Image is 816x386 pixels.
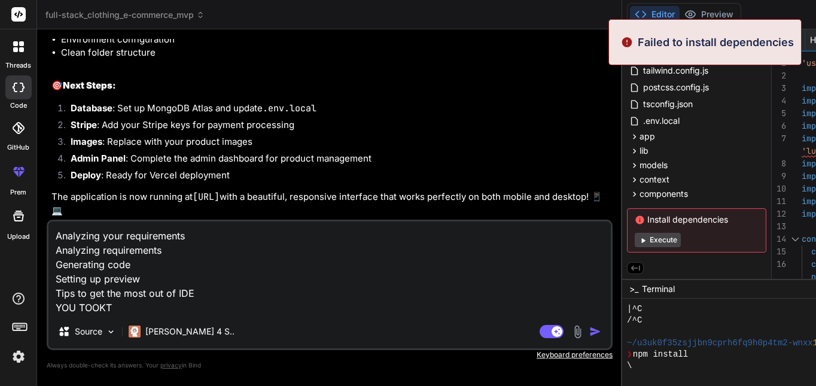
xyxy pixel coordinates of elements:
[772,120,786,132] div: 6
[106,327,116,337] img: Pick Models
[633,349,688,360] span: npm install
[61,152,610,169] li: : Complete the admin dashboard for product management
[772,233,786,245] div: 14
[772,95,786,107] div: 4
[640,130,655,142] span: app
[640,188,688,200] span: components
[7,232,30,242] label: Upload
[47,350,613,360] p: Keyboard preferences
[627,360,632,372] span: \
[193,191,220,203] code: [URL]
[71,169,101,181] strong: Deploy
[47,360,613,371] p: Always double-check its answers. Your in Bind
[638,34,794,50] p: Failed to install dependencies
[10,187,26,197] label: prem
[642,63,710,78] span: tailwind.config.js
[71,102,112,114] strong: Database
[787,233,803,245] div: Click to collapse the range.
[71,136,102,147] strong: Images
[772,107,786,120] div: 5
[772,220,786,233] div: 13
[635,214,759,226] span: Install dependencies
[7,142,29,153] label: GitHub
[640,159,668,171] span: models
[627,315,642,326] span: /^C
[642,80,710,95] span: postcss.config.js
[8,347,29,367] img: settings
[629,283,638,295] span: >_
[61,118,610,135] li: : Add your Stripe keys for payment processing
[145,326,235,338] p: [PERSON_NAME] 4 S..
[635,233,681,247] button: Execute
[263,102,316,114] code: .env.local
[680,6,738,23] button: Preview
[772,132,786,145] div: 7
[571,325,584,339] img: attachment
[61,135,610,152] li: : Replace with your product images
[61,102,610,118] li: : Set up MongoDB Atlas and update
[772,245,786,258] div: 15
[772,208,786,220] div: 12
[642,283,675,295] span: Terminal
[627,349,633,360] span: ❯
[589,326,601,338] img: icon
[772,183,786,195] div: 10
[772,195,786,208] div: 11
[627,338,813,349] span: ~/u3uk0f35zsjjbn9cprh6fq9h0p4tm2-wnxx
[5,60,31,71] label: threads
[627,303,642,315] span: |^C
[51,190,610,217] p: The application is now running at with a beautiful, responsive interface that works perfectly on ...
[640,174,669,186] span: context
[772,157,786,170] div: 8
[642,114,681,128] span: .env.local
[71,153,126,164] strong: Admin Panel
[630,6,680,23] button: Editor
[772,170,786,183] div: 9
[48,221,611,315] textarea: Analyzing your requirements Analyzing requirements Generating code Setting up preview Tips to get...
[61,46,610,60] li: Clean folder structure
[772,69,786,82] div: 2
[640,145,648,157] span: lib
[10,101,27,111] label: code
[642,97,694,111] span: tsconfig.json
[71,119,97,130] strong: Stripe
[63,80,116,91] strong: Next Steps:
[160,361,182,369] span: privacy
[75,326,102,338] p: Source
[772,258,786,270] div: 16
[129,326,141,338] img: Claude 4 Sonnet
[61,33,610,47] li: Environment configuration
[51,79,610,93] h2: 🎯
[45,9,205,21] span: full-stack_clothing_e-commerce_mvp
[61,169,610,186] li: : Ready for Vercel deployment
[621,34,633,50] img: alert
[772,82,786,95] div: 3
